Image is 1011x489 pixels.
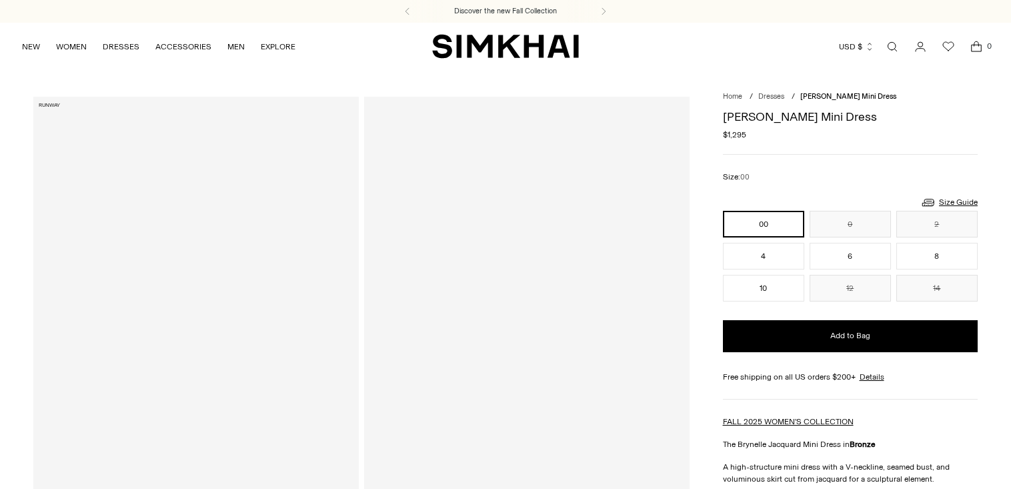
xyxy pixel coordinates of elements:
strong: Bronze [850,440,876,449]
a: MEN [227,32,245,61]
span: 00 [740,173,750,181]
button: 10 [723,275,804,302]
label: Size: [723,171,750,183]
nav: breadcrumbs [723,91,978,103]
span: $1,295 [723,129,746,141]
button: 6 [810,243,891,270]
a: Size Guide [920,194,978,211]
a: SIMKHAI [432,33,579,59]
p: The Brynelle Jacquard Mini Dress in [723,438,978,450]
a: EXPLORE [261,32,295,61]
a: FALL 2025 WOMEN'S COLLECTION [723,417,854,426]
button: 12 [810,275,891,302]
a: Home [723,92,742,101]
button: 2 [896,211,978,237]
a: DRESSES [103,32,139,61]
a: Details [860,371,884,383]
div: Free shipping on all US orders $200+ [723,371,978,383]
a: Discover the new Fall Collection [454,6,557,17]
button: Add to Bag [723,320,978,352]
a: Open cart modal [963,33,990,60]
span: 0 [983,40,995,52]
button: 8 [896,243,978,270]
h1: [PERSON_NAME] Mini Dress [723,111,978,123]
button: 4 [723,243,804,270]
a: Wishlist [935,33,962,60]
p: A high-structure mini dress with a V-neckline, seamed bust, and voluminous skirt cut from jacquar... [723,461,978,485]
a: ACCESSORIES [155,32,211,61]
button: 00 [723,211,804,237]
div: / [792,91,795,103]
a: WOMEN [56,32,87,61]
span: Add to Bag [830,330,870,342]
span: [PERSON_NAME] Mini Dress [800,92,896,101]
div: / [750,91,753,103]
a: Open search modal [879,33,906,60]
a: NEW [22,32,40,61]
button: 14 [896,275,978,302]
button: 0 [810,211,891,237]
a: Dresses [758,92,784,101]
button: USD $ [839,32,874,61]
a: Go to the account page [907,33,934,60]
